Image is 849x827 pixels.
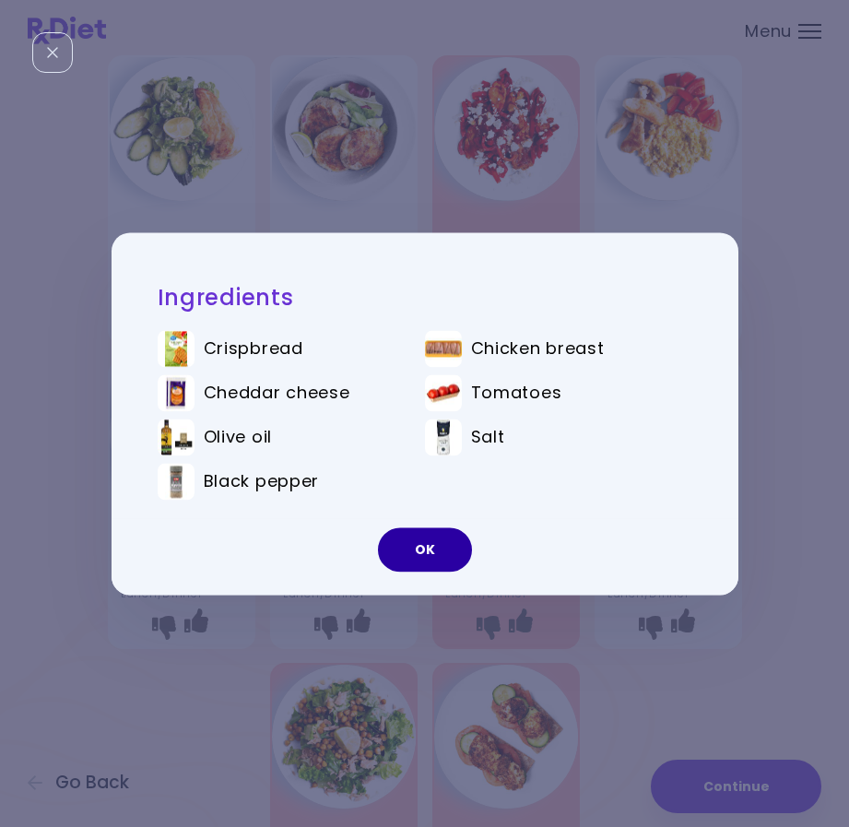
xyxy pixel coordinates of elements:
span: Tomatoes [471,383,562,403]
div: Close [32,32,73,73]
span: Chicken breast [471,338,605,359]
span: Crispbread [204,338,303,359]
button: OK [378,527,472,572]
span: Olive oil [204,427,272,447]
span: Cheddar cheese [204,383,350,403]
h2: Ingredients [158,283,692,312]
span: Black pepper [204,471,320,491]
span: Salt [471,427,505,447]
